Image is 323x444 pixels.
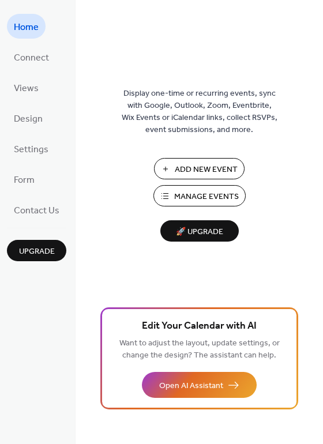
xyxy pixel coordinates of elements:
[7,44,56,69] a: Connect
[167,224,232,240] span: 🚀 Upgrade
[119,336,280,363] span: Want to adjust the layout, update settings, or change the design? The assistant can help.
[142,318,257,334] span: Edit Your Calendar with AI
[159,380,223,392] span: Open AI Assistant
[7,75,46,100] a: Views
[7,167,42,191] a: Form
[19,246,55,258] span: Upgrade
[153,185,246,206] button: Manage Events
[14,18,39,36] span: Home
[14,80,39,97] span: Views
[7,197,66,222] a: Contact Us
[174,191,239,203] span: Manage Events
[142,372,257,398] button: Open AI Assistant
[7,240,66,261] button: Upgrade
[154,158,245,179] button: Add New Event
[160,220,239,242] button: 🚀 Upgrade
[14,141,48,159] span: Settings
[14,202,59,220] span: Contact Us
[14,171,35,189] span: Form
[7,106,50,130] a: Design
[7,14,46,39] a: Home
[175,164,238,176] span: Add New Event
[7,136,55,161] a: Settings
[14,49,49,67] span: Connect
[14,110,43,128] span: Design
[122,88,277,136] span: Display one-time or recurring events, sync with Google, Outlook, Zoom, Eventbrite, Wix Events or ...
